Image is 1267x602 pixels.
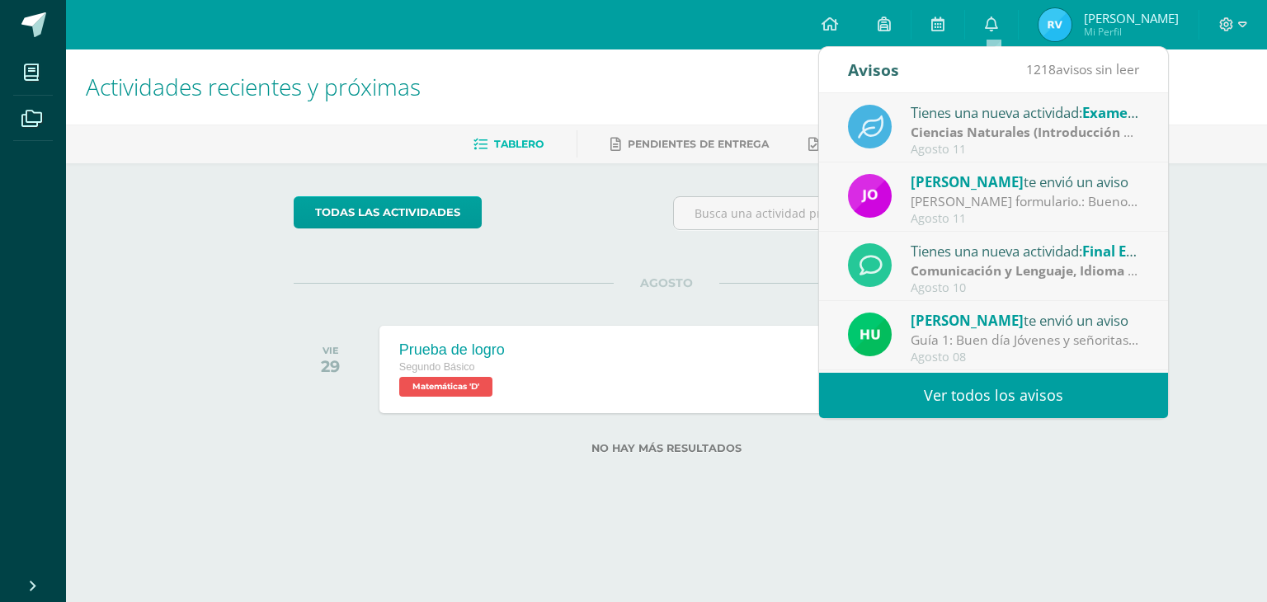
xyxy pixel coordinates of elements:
span: Mi Perfil [1084,25,1179,39]
div: te envió un aviso [911,309,1140,331]
span: 1218 [1026,60,1056,78]
a: Entregadas [808,131,899,158]
span: Pendientes de entrega [628,138,769,150]
div: 29 [321,356,340,376]
div: Prueba de logro [399,341,505,359]
div: Tienes una nueva actividad: [911,240,1140,261]
div: Llenar formulario.: Buenos días jóvenes les comparto el siguiente link para que puedan llenar el ... [911,192,1140,211]
div: | Prueba de Logro [911,123,1140,142]
a: Pendientes de entrega [610,131,769,158]
div: Agosto 11 [911,143,1140,157]
div: | Prueba de Logro [911,261,1140,280]
input: Busca una actividad próxima aquí... [674,197,1039,229]
span: Actividades recientes y próximas [86,71,421,102]
strong: Comunicación y Lenguaje, Idioma Extranjero Inglés [911,261,1236,280]
div: Agosto 08 [911,350,1140,364]
div: te envió un aviso [911,171,1140,192]
div: Avisos [848,47,899,92]
a: todas las Actividades [294,196,482,228]
div: Guía 1: Buen día Jóvenes y señoritas que San Juan Bosco Y María Auxiliadora les Bendigan. Por med... [911,331,1140,350]
a: Ver todos los avisos [819,373,1168,418]
span: avisos sin leer [1026,60,1139,78]
div: Agosto 10 [911,281,1140,295]
strong: Ciencias Naturales (Introducción a la Química) [911,123,1206,141]
img: 6614adf7432e56e5c9e182f11abb21f1.png [848,174,892,218]
label: No hay más resultados [294,442,1040,454]
span: Matemáticas 'D' [399,377,492,397]
div: VIE [321,345,340,356]
img: 5836ed6db2e129ca99ce9567a49f2787.png [1039,8,1072,41]
span: Examen de unidad [1082,103,1209,122]
span: Segundo Básico [399,361,475,373]
span: [PERSON_NAME] [1084,10,1179,26]
span: AGOSTO [614,275,719,290]
a: Tablero [473,131,544,158]
div: Tienes una nueva actividad: [911,101,1140,123]
img: fd23069c3bd5c8dde97a66a86ce78287.png [848,313,892,356]
span: Tablero [494,138,544,150]
span: [PERSON_NAME] [911,172,1024,191]
span: Final Exam Unit 3 [1082,242,1200,261]
span: [PERSON_NAME] [911,311,1024,330]
div: Agosto 11 [911,212,1140,226]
